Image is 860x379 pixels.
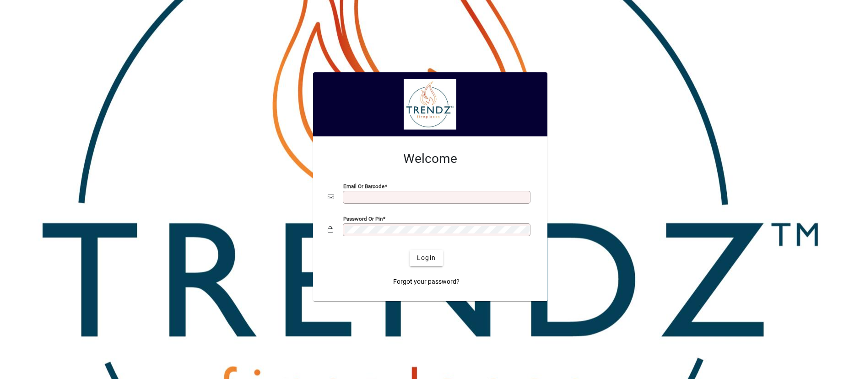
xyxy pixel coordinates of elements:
[417,253,436,263] span: Login
[410,250,443,266] button: Login
[328,151,533,167] h2: Welcome
[343,215,383,222] mat-label: Password or Pin
[343,183,384,189] mat-label: Email or Barcode
[393,277,460,287] span: Forgot your password?
[389,274,463,290] a: Forgot your password?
